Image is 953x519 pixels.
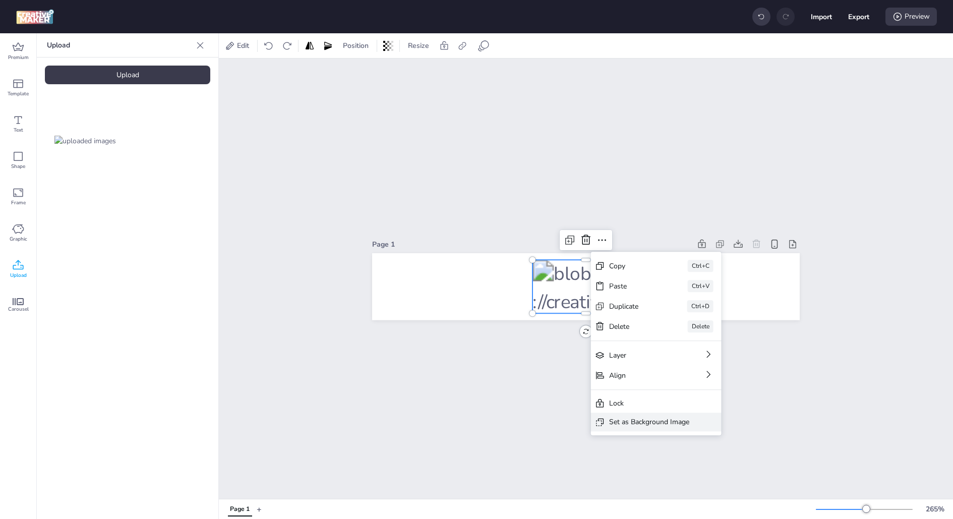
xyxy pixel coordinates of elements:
[341,40,371,51] span: Position
[8,53,29,62] span: Premium
[47,33,192,57] p: Upload
[10,271,27,279] span: Upload
[235,40,251,51] span: Edit
[609,261,660,271] div: Copy
[11,162,25,170] span: Shape
[372,239,691,250] div: Page 1
[10,235,27,243] span: Graphic
[688,280,713,292] div: Ctrl+V
[687,300,713,312] div: Ctrl+D
[848,6,869,27] button: Export
[14,126,23,134] span: Text
[609,281,660,292] div: Paste
[8,305,29,313] span: Carousel
[609,370,675,381] div: Align
[688,320,713,332] div: Delete
[885,8,937,26] div: Preview
[16,9,54,24] img: logo Creative Maker
[223,500,257,518] div: Tabs
[609,301,659,312] div: Duplicate
[257,500,262,518] button: +
[11,199,26,207] span: Frame
[8,90,29,98] span: Template
[406,40,431,51] span: Resize
[609,321,660,332] div: Delete
[811,6,832,27] button: Import
[609,417,689,427] div: Set as Background Image
[923,504,947,514] div: 265 %
[45,66,210,84] div: Upload
[230,505,250,514] div: Page 1
[54,136,116,146] img: uploaded images
[609,350,675,361] div: Layer
[688,260,713,272] div: Ctrl+C
[609,398,689,409] div: Lock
